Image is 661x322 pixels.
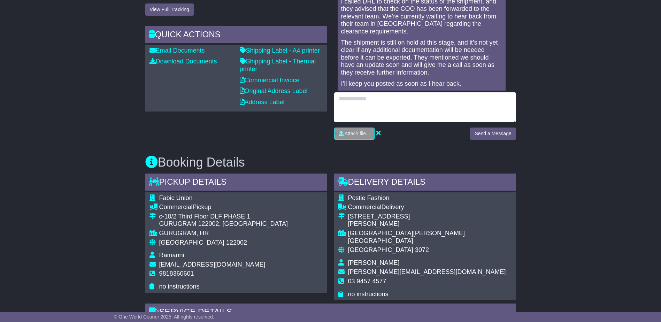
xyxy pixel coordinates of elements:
[159,270,194,277] span: 9818360601
[348,230,512,245] div: [GEOGRAPHIC_DATA][PERSON_NAME][GEOGRAPHIC_DATA]
[226,239,247,246] span: 122002
[348,220,512,228] div: [PERSON_NAME]
[334,174,516,192] div: Delivery Details
[348,194,390,201] span: Postie Fashion
[159,204,193,210] span: Commercial
[149,47,205,54] a: Email Documents
[159,261,266,268] span: [EMAIL_ADDRESS][DOMAIN_NAME]
[159,194,193,201] span: Fabic Union
[159,252,184,259] span: Ramanni
[348,204,382,210] span: Commercial
[145,174,327,192] div: Pickup Details
[145,155,516,169] h3: Booking Details
[145,26,327,45] div: Quick Actions
[159,204,288,211] div: Pickup
[240,77,300,84] a: Commercial Invoice
[348,246,413,253] span: [GEOGRAPHIC_DATA]
[145,3,194,16] button: View Full Tracking
[240,58,316,72] a: Shipping Label - Thermal printer
[159,220,288,228] div: GURUGRAM 122002, [GEOGRAPHIC_DATA]
[159,213,288,221] div: c-10/2 Third Floor DLF PHASE 1
[240,47,320,54] a: Shipping Label - A4 printer
[159,283,200,290] span: no instructions
[341,39,502,77] p: The shipment is still on hold at this stage, and it’s not yet clear if any additional documentati...
[240,87,308,94] a: Original Address Label
[348,291,389,298] span: no instructions
[159,239,224,246] span: [GEOGRAPHIC_DATA]
[348,204,512,211] div: Delivery
[240,99,285,106] a: Address Label
[159,230,288,237] div: GURUGRAM, HR
[348,268,506,275] span: [PERSON_NAME][EMAIL_ADDRESS][DOMAIN_NAME]
[348,213,512,221] div: [STREET_ADDRESS]
[348,278,386,285] span: 03 9457 4577
[341,80,502,88] p: I’ll keep you posted as soon as I hear back.
[415,246,429,253] span: 3072
[114,314,214,320] span: © One World Courier 2025. All rights reserved.
[149,58,217,65] a: Download Documents
[470,128,516,140] button: Send a Message
[348,259,400,266] span: [PERSON_NAME]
